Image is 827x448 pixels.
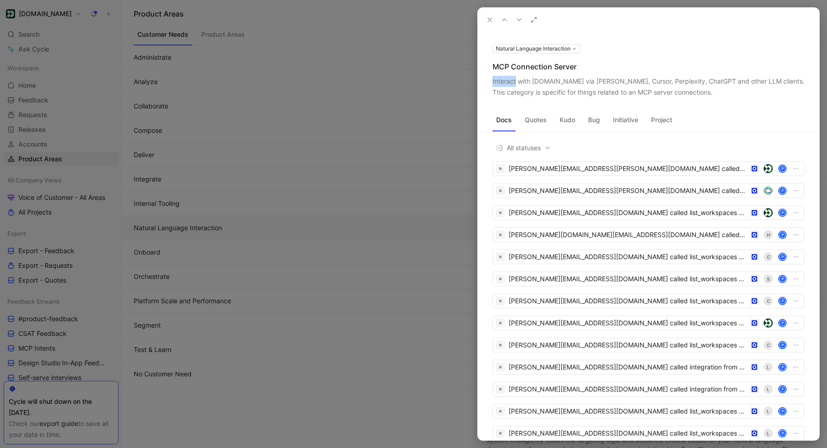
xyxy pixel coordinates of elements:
[764,230,773,239] div: H
[493,360,804,374] a: [PERSON_NAME][EMAIL_ADDRESS][DOMAIN_NAME] called integration from CursorLP
[764,186,773,195] img: close.com
[509,406,746,417] div: [PERSON_NAME][EMAIL_ADDRESS][DOMAIN_NAME] called list_workspaces from Cursor
[493,44,580,53] button: Natural Language Interaction
[493,404,804,419] a: [PERSON_NAME][EMAIL_ADDRESS][DOMAIN_NAME] called list_workspaces from CursorLP
[509,251,746,262] div: [PERSON_NAME][EMAIL_ADDRESS][DOMAIN_NAME] called list_workspaces from [PERSON_NAME]
[779,210,786,216] div: P
[493,382,804,397] a: [PERSON_NAME][EMAIL_ADDRESS][DOMAIN_NAME] called integration from CursorLP
[493,205,804,220] a: [PERSON_NAME][EMAIL_ADDRESS][DOMAIN_NAME] called list_workspaces from [PERSON_NAME]P
[509,229,746,240] div: [PERSON_NAME][DOMAIN_NAME][EMAIL_ADDRESS][DOMAIN_NAME] called list_workspaces from [PERSON_NAME]
[609,113,642,127] button: Initiative
[493,272,804,286] a: [PERSON_NAME][EMAIL_ADDRESS][DOMAIN_NAME] called list_workspaces from [PERSON_NAME]SP
[509,362,746,373] div: [PERSON_NAME][EMAIL_ADDRESS][DOMAIN_NAME] called integration from Cursor
[764,363,773,372] div: L
[779,430,786,437] div: P
[493,227,804,242] a: [PERSON_NAME][DOMAIN_NAME][EMAIL_ADDRESS][DOMAIN_NAME] called list_workspaces from [PERSON_NAME]HP
[779,342,786,348] div: P
[764,340,773,350] div: C
[509,295,746,306] div: [PERSON_NAME][EMAIL_ADDRESS][DOMAIN_NAME] called list_workspaces from [PERSON_NAME]
[509,273,746,284] div: [PERSON_NAME][EMAIL_ADDRESS][DOMAIN_NAME] called list_workspaces from [PERSON_NAME]
[493,316,804,330] a: [PERSON_NAME][EMAIL_ADDRESS][DOMAIN_NAME] called list_workspaces from [PERSON_NAME]P
[521,113,550,127] button: Quotes
[764,274,773,284] div: S
[493,338,804,352] a: [PERSON_NAME][EMAIL_ADDRESS][DOMAIN_NAME] called list_workspaces from [PERSON_NAME]CP
[509,185,746,196] div: [PERSON_NAME][EMAIL_ADDRESS][PERSON_NAME][DOMAIN_NAME] called list_workspaces from [PERSON_NAME]
[764,296,773,306] div: C
[584,113,604,127] button: Bug
[779,276,786,282] div: P
[779,298,786,304] div: P
[779,320,786,326] div: P
[493,426,804,441] a: [PERSON_NAME][EMAIL_ADDRESS][DOMAIN_NAME] called list_workspaces from [PERSON_NAME]LP
[779,165,786,172] div: P
[764,407,773,416] div: L
[556,113,579,127] button: Kudo
[493,294,804,308] a: [PERSON_NAME][EMAIL_ADDRESS][DOMAIN_NAME] called list_workspaces from [PERSON_NAME]CP
[764,252,773,261] div: C
[764,318,773,328] img: bc2520ba-7c86-4fa6-9639-266f86b26e1d.png
[493,113,515,127] button: Docs
[647,113,676,127] button: Project
[493,161,804,176] a: [PERSON_NAME][EMAIL_ADDRESS][PERSON_NAME][DOMAIN_NAME] called list_workspaces from [PERSON_NAME]P
[779,254,786,260] div: P
[509,384,746,395] div: [PERSON_NAME][EMAIL_ADDRESS][DOMAIN_NAME] called integration from Cursor
[779,187,786,194] div: P
[509,163,746,174] div: [PERSON_NAME][EMAIL_ADDRESS][PERSON_NAME][DOMAIN_NAME] called list_workspaces from [PERSON_NAME]
[779,386,786,392] div: P
[496,142,551,153] span: All statuses
[779,408,786,414] div: P
[509,207,746,218] div: [PERSON_NAME][EMAIL_ADDRESS][DOMAIN_NAME] called list_workspaces from [PERSON_NAME]
[493,61,804,72] div: MCP Connection Server
[764,385,773,394] div: L
[493,142,554,154] button: All statuses
[779,364,786,370] div: P
[779,232,786,238] div: P
[764,429,773,438] div: L
[493,183,804,198] a: [PERSON_NAME][EMAIL_ADDRESS][PERSON_NAME][DOMAIN_NAME] called list_workspaces from [PERSON_NAME]P
[493,76,804,98] div: Interact with [DOMAIN_NAME] via [PERSON_NAME], Cursor, Perplexity, ChatGPT and other LLM clients....
[509,428,746,439] div: [PERSON_NAME][EMAIL_ADDRESS][DOMAIN_NAME] called list_workspaces from [PERSON_NAME]
[764,208,773,217] img: bc2520ba-7c86-4fa6-9639-266f86b26e1d.png
[509,318,746,329] div: [PERSON_NAME][EMAIL_ADDRESS][DOMAIN_NAME] called list_workspaces from [PERSON_NAME]
[764,164,773,173] img: bc2520ba-7c86-4fa6-9639-266f86b26e1d.png
[493,250,804,264] a: [PERSON_NAME][EMAIL_ADDRESS][DOMAIN_NAME] called list_workspaces from [PERSON_NAME]CP
[509,340,746,351] div: [PERSON_NAME][EMAIL_ADDRESS][DOMAIN_NAME] called list_workspaces from [PERSON_NAME]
